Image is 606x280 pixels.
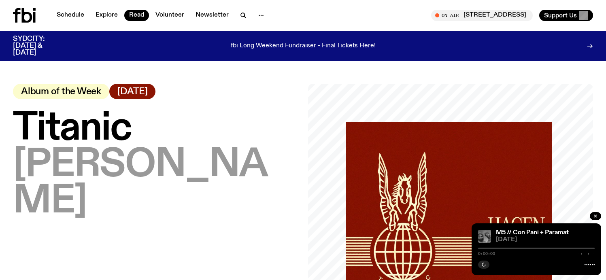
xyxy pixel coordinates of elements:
[117,87,148,96] span: [DATE]
[478,252,495,256] span: 0:00:00
[91,10,123,21] a: Explore
[13,36,65,56] h3: SYDCITY: [DATE] & [DATE]
[151,10,189,21] a: Volunteer
[544,12,577,19] span: Support Us
[191,10,234,21] a: Newsletter
[578,252,595,256] span: -:--:--
[21,87,101,96] span: Album of the Week
[231,42,376,50] p: fbi Long Weekend Fundraiser - Final Tickets Here!
[13,145,267,222] span: [PERSON_NAME]
[13,108,131,149] span: Titanic
[539,10,593,21] button: Support Us
[496,229,569,236] a: M5 // Con Pani + Paramat
[431,10,533,21] button: On Air[STREET_ADDRESS]
[496,237,595,243] span: [DATE]
[52,10,89,21] a: Schedule
[124,10,149,21] a: Read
